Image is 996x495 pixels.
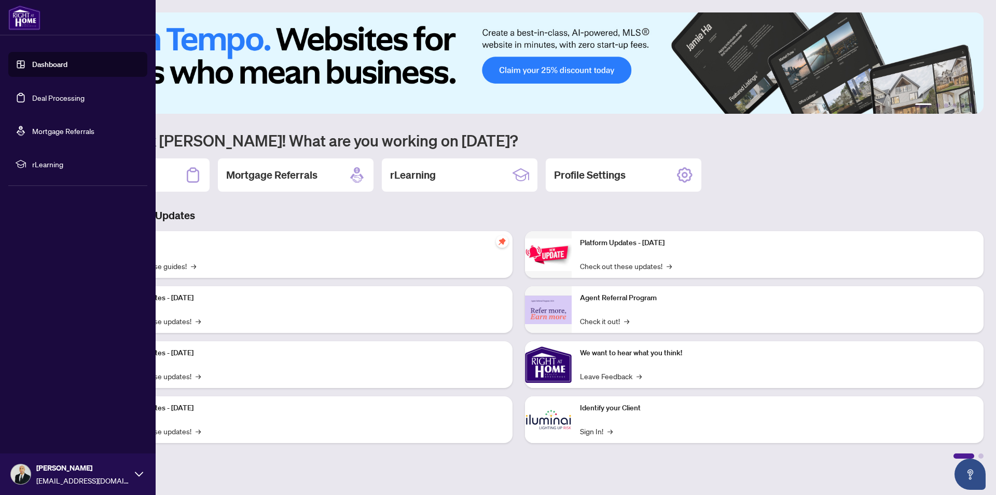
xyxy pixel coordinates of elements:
[196,315,201,327] span: →
[961,103,965,108] button: 5
[936,103,940,108] button: 2
[11,464,31,484] img: Profile Icon
[36,462,130,474] span: [PERSON_NAME]
[496,235,508,248] span: pushpin
[525,396,572,443] img: Identify your Client
[580,425,613,437] a: Sign In!→
[637,370,642,382] span: →
[525,341,572,388] img: We want to hear what you think!
[196,370,201,382] span: →
[525,296,572,324] img: Agent Referral Program
[32,93,85,102] a: Deal Processing
[109,347,504,359] p: Platform Updates - [DATE]
[580,292,975,304] p: Agent Referral Program
[8,5,40,30] img: logo
[226,168,317,182] h2: Mortgage Referrals
[667,260,672,272] span: →
[580,237,975,249] p: Platform Updates - [DATE]
[54,12,984,114] img: Slide 0
[390,168,436,182] h2: rLearning
[196,425,201,437] span: →
[32,126,94,136] a: Mortgage Referrals
[54,130,984,150] h1: Welcome back [PERSON_NAME]! What are you working on [DATE]?
[36,475,130,486] span: [EMAIL_ADDRESS][DOMAIN_NAME]
[969,103,973,108] button: 6
[32,60,67,69] a: Dashboard
[955,459,986,490] button: Open asap
[944,103,948,108] button: 3
[607,425,613,437] span: →
[54,208,984,223] h3: Brokerage & Industry Updates
[580,347,975,359] p: We want to hear what you think!
[109,292,504,304] p: Platform Updates - [DATE]
[525,238,572,271] img: Platform Updates - June 23, 2025
[32,158,140,170] span: rLearning
[554,168,626,182] h2: Profile Settings
[580,403,975,414] p: Identify your Client
[580,260,672,272] a: Check out these updates!→
[109,237,504,249] p: Self-Help
[624,315,629,327] span: →
[191,260,196,272] span: →
[952,103,957,108] button: 4
[109,403,504,414] p: Platform Updates - [DATE]
[580,370,642,382] a: Leave Feedback→
[915,103,932,108] button: 1
[580,315,629,327] a: Check it out!→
